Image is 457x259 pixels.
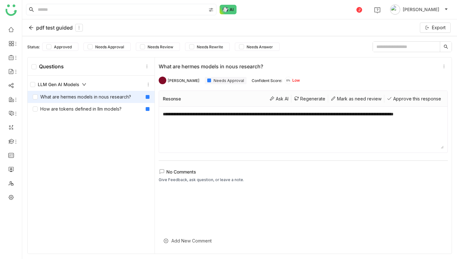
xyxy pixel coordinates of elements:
[244,44,275,49] span: Needs Answer
[390,4,400,15] img: avatar
[209,7,214,12] img: search-type.svg
[29,24,83,31] div: pdf test guided
[93,44,127,49] span: Needs Approval
[205,77,247,84] div: Needs Approval
[168,78,200,83] div: [PERSON_NAME]
[159,77,166,84] img: 614311cd187b40350527aed2
[291,95,328,103] div: Regenerate
[389,4,449,15] button: [PERSON_NAME]
[420,23,451,33] button: Export
[403,6,439,13] span: [PERSON_NAME]
[27,44,40,49] div: Status:
[33,93,131,100] div: What are hermes models in nous research?
[285,79,292,82] span: 0%
[384,95,444,103] div: Approve this response
[220,5,237,14] img: ask-buddy-normal.svg
[145,44,176,49] span: Needs Review
[28,78,155,91] div: LLM Gen AI Models
[252,78,282,83] div: Confident Score:
[328,95,384,103] div: Mark as need review
[432,24,446,31] span: Export
[159,233,448,249] div: Add New Comment
[166,169,196,174] span: No Comments
[267,95,291,103] div: Ask AI
[159,177,244,183] div: Give Feedback, ask question, or leave a note.
[30,81,86,88] div: LLM Gen AI Models
[31,63,64,70] div: Questions
[374,7,381,13] img: help.svg
[5,4,17,16] img: logo
[51,44,74,49] span: Approved
[159,63,438,70] div: What are hermes models in nous research?
[163,96,181,101] div: Resonse
[356,7,362,13] div: 2
[33,106,122,112] div: How are tokens defined in llm models?
[194,44,226,49] span: Needs Rewrite
[285,77,300,84] div: Low
[159,168,165,175] img: lms-comment.svg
